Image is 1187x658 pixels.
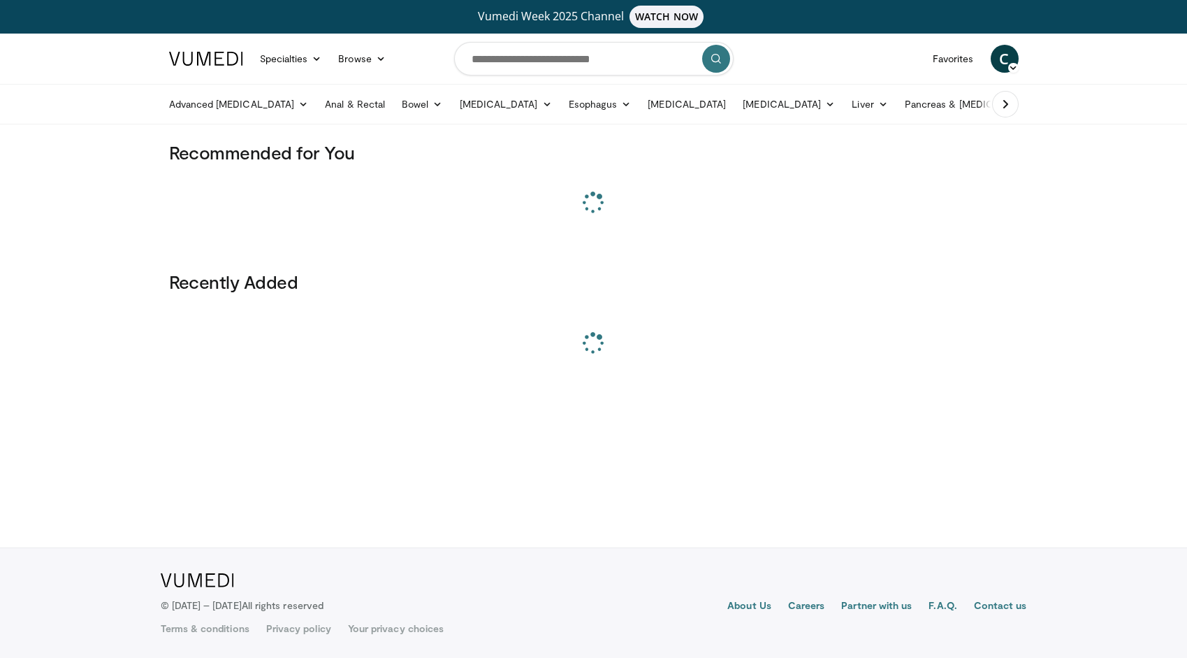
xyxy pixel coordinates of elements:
a: About Us [727,599,771,615]
h3: Recently Added [169,271,1019,293]
span: WATCH NOW [629,6,704,28]
a: Pancreas & [MEDICAL_DATA] [896,90,1060,118]
a: Your privacy choices [348,622,444,636]
a: Careers [788,599,825,615]
a: Favorites [924,45,982,73]
img: VuMedi Logo [161,573,234,587]
a: Vumedi Week 2025 ChannelWATCH NOW [171,6,1017,28]
input: Search topics, interventions [454,42,734,76]
a: Terms & conditions [161,622,249,636]
a: [MEDICAL_DATA] [734,90,843,118]
a: Contact us [974,599,1027,615]
a: Liver [843,90,896,118]
a: Specialties [252,45,330,73]
a: Privacy policy [266,622,331,636]
a: Partner with us [841,599,912,615]
p: © [DATE] – [DATE] [161,599,324,613]
a: [MEDICAL_DATA] [639,90,734,118]
a: Advanced [MEDICAL_DATA] [161,90,317,118]
a: [MEDICAL_DATA] [451,90,560,118]
a: F.A.Q. [929,599,956,615]
a: C [991,45,1019,73]
a: Esophagus [560,90,640,118]
span: All rights reserved [242,599,323,611]
a: Browse [330,45,394,73]
h3: Recommended for You [169,141,1019,164]
img: VuMedi Logo [169,52,243,66]
a: Anal & Rectal [316,90,393,118]
a: Bowel [393,90,451,118]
